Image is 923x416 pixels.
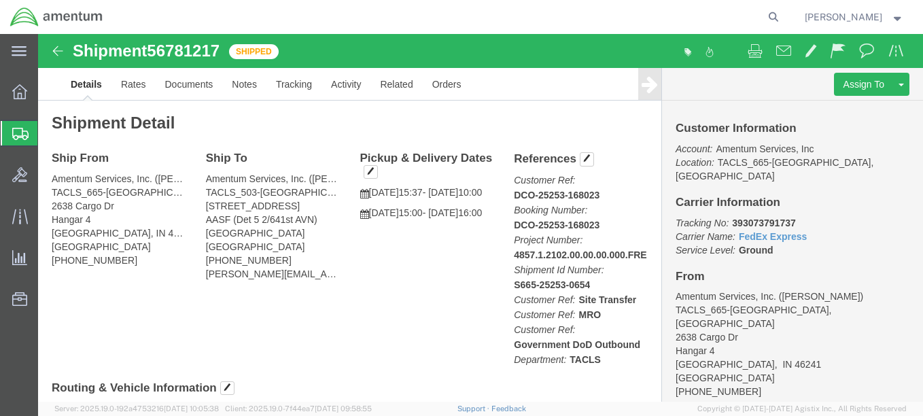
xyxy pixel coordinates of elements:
[54,404,219,413] span: Server: 2025.19.0-192a4753216
[315,404,372,413] span: [DATE] 09:58:55
[10,7,103,27] img: logo
[38,34,923,402] iframe: FS Legacy Container
[164,404,219,413] span: [DATE] 10:05:38
[804,9,905,25] button: [PERSON_NAME]
[697,403,907,415] span: Copyright © [DATE]-[DATE] Agistix Inc., All Rights Reserved
[491,404,526,413] a: Feedback
[805,10,882,24] span: Christopher Daunoras
[225,404,372,413] span: Client: 2025.19.0-7f44ea7
[457,404,491,413] a: Support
